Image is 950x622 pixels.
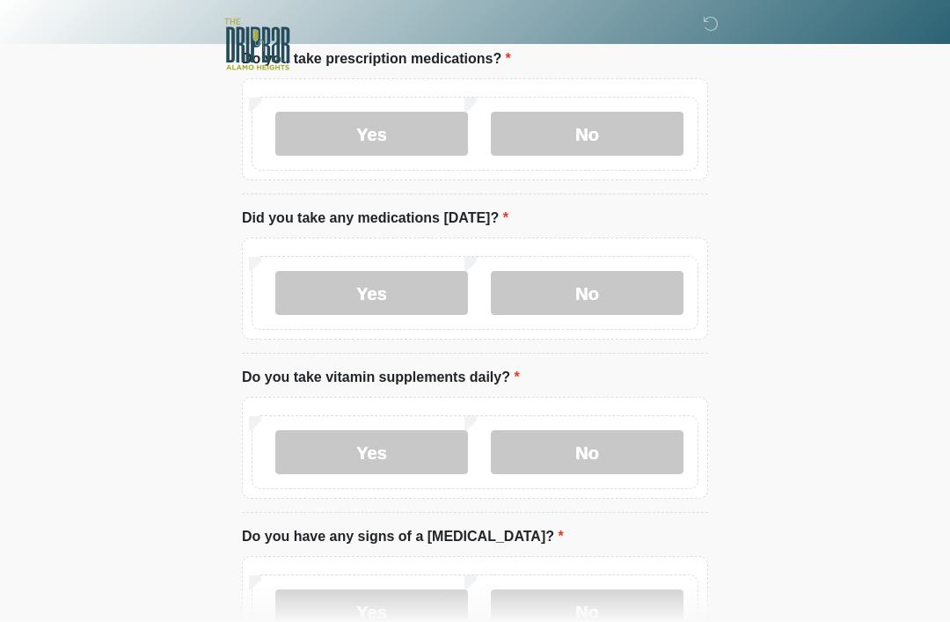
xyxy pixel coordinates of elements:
[491,271,683,315] label: No
[491,112,683,156] label: No
[242,526,564,547] label: Do you have any signs of a [MEDICAL_DATA]?
[491,430,683,474] label: No
[275,112,468,156] label: Yes
[242,367,520,388] label: Do you take vitamin supplements daily?
[275,271,468,315] label: Yes
[224,13,290,76] img: The DRIPBaR - Alamo Heights Logo
[275,430,468,474] label: Yes
[242,208,508,229] label: Did you take any medications [DATE]?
